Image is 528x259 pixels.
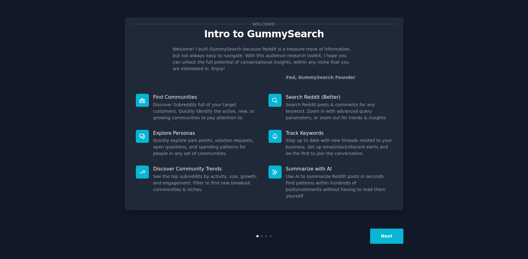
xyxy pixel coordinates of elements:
button: Next [370,229,403,244]
p: Search Reddit (Better) [286,94,393,100]
div: - [285,74,356,81]
dd: Search Reddit posts & comments for any keyword. Zoom in with advanced query parameters, or zoom o... [286,102,393,121]
dd: Use AI to summarize Reddit posts in seconds. Find patterns within hundreds of posts/comments with... [286,173,393,199]
p: Intro to GummySearch [131,29,397,39]
dd: Discover Subreddits full of your target customers. Quickly identify the active, new, or growing c... [153,102,260,121]
dd: Stay up to date with new threads related to your business. Set up email/slack/discord alerts and ... [286,137,393,157]
p: Track Keywords [286,130,393,136]
p: Welcome! I built GummySearch because Reddit is a treasure trove of information, but not always ea... [173,46,356,72]
span: Welcome! [251,21,277,27]
p: Discover Community Trends [153,166,260,172]
a: Fed, GummySearch Founder [286,75,356,80]
dd: Quickly explore pain points, solution requests, open questions, and spending patterns for people ... [153,137,260,157]
p: Explore Personas [153,130,260,136]
p: Find Communities [153,94,260,100]
p: Summarize with AI [286,166,393,172]
dd: See the top subreddits by activity, size, growth, and engagement. Filter to find new breakout com... [153,173,260,193]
